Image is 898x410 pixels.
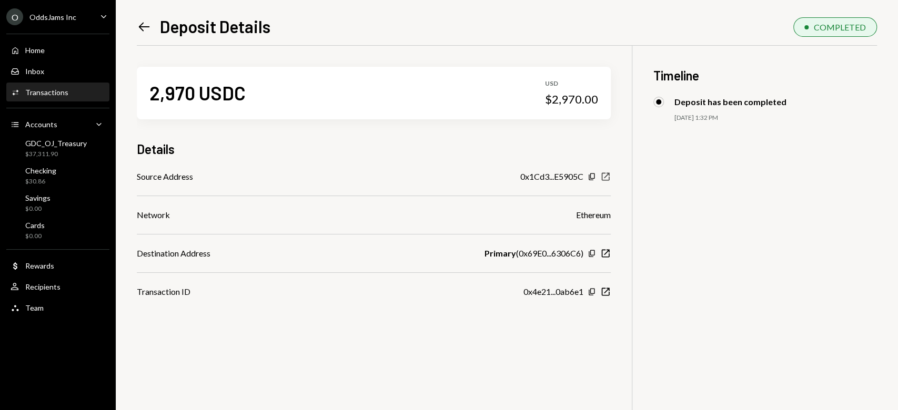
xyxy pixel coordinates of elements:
div: Network [137,209,170,221]
div: 0x1Cd3...E5905C [520,170,583,183]
a: Inbox [6,61,109,80]
a: GDC_OJ_Treasury$37,311.90 [6,136,109,161]
h3: Details [137,140,175,158]
div: COMPLETED [814,22,866,32]
div: $37,311.90 [25,150,87,159]
div: 0x4e21...0ab6e1 [523,285,583,298]
div: 2,970 USDC [149,81,246,105]
a: Transactions [6,83,109,101]
div: Recipients [25,282,60,291]
div: [DATE] 1:32 PM [674,114,877,122]
a: Rewards [6,256,109,275]
div: $30.86 [25,177,56,186]
a: Cards$0.00 [6,218,109,243]
div: Home [25,46,45,55]
div: Rewards [25,261,54,270]
a: Accounts [6,115,109,134]
div: Inbox [25,67,44,76]
h3: Timeline [653,67,877,84]
div: $0.00 [25,232,45,241]
div: Team [25,303,44,312]
a: Recipients [6,277,109,296]
div: Deposit has been completed [674,97,786,107]
h1: Deposit Details [160,16,270,37]
div: Cards [25,221,45,230]
div: USD [545,79,598,88]
div: $2,970.00 [545,92,598,107]
div: Savings [25,193,51,202]
div: ( 0x69E0...6306C6 ) [485,247,583,260]
div: $0.00 [25,204,51,213]
div: Ethereum [576,209,611,221]
div: Accounts [25,120,57,129]
div: O [6,8,23,25]
a: Team [6,298,109,317]
a: Savings$0.00 [6,190,109,216]
a: Checking$30.86 [6,163,109,188]
div: Transaction ID [137,285,190,298]
div: Source Address [137,170,193,183]
div: OddsJams Inc [29,13,76,22]
a: Home [6,40,109,59]
b: Primary [485,247,516,260]
div: Destination Address [137,247,210,260]
div: Checking [25,166,56,175]
div: Transactions [25,88,68,97]
div: GDC_OJ_Treasury [25,139,87,148]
